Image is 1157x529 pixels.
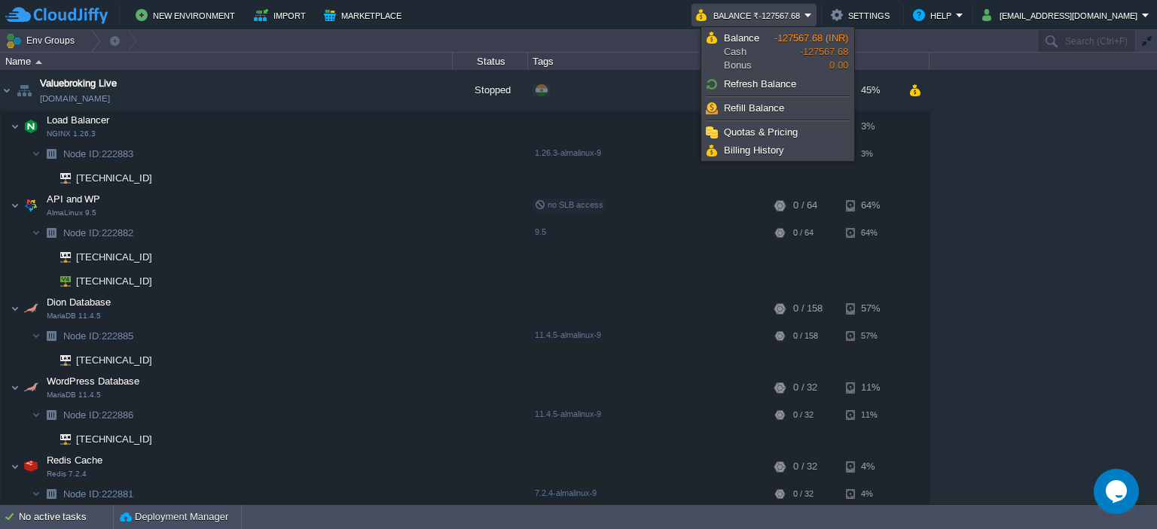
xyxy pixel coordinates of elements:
img: AMDAwAAAACH5BAEAAAAALAAAAAABAAEAAAICRAEAOw== [11,451,20,482]
span: 222885 [62,330,136,342]
span: Billing History [724,144,784,156]
img: AMDAwAAAACH5BAEAAAAALAAAAAABAAEAAAICRAEAOw== [41,142,62,166]
img: AMDAwAAAACH5BAEAAAAALAAAAAABAAEAAAICRAEAOw== [41,348,50,372]
img: AMDAwAAAACH5BAEAAAAALAAAAAABAAEAAAICRAEAOw== [11,190,20,220]
img: AMDAwAAAACH5BAEAAAAALAAAAAABAAEAAAICRAEAOw== [11,111,20,141]
img: AMDAwAAAACH5BAEAAAAALAAAAAABAAEAAAICRAEAOw== [32,142,41,166]
a: BalanceCashBonus-127567.68 (INR)-127567.680.00 [704,29,852,74]
img: AMDAwAAAACH5BAEAAAAALAAAAAABAAEAAAICRAEAOw== [20,190,41,220]
div: 4% [846,482,895,506]
img: AMDAwAAAACH5BAEAAAAALAAAAAABAAEAAAICRAEAOw== [32,221,41,245]
div: 64% [846,190,895,220]
a: Node ID:222886 [62,409,136,421]
span: NGINX 1.26.3 [47,129,96,138]
span: Quotas & Pricing [724,126,798,138]
span: Dion Database [45,296,113,309]
img: AMDAwAAAACH5BAEAAAAALAAAAAABAAEAAAICRAEAOw== [41,482,62,506]
div: 45% [846,70,895,111]
div: 57% [846,324,895,348]
img: AMDAwAAAACH5BAEAAAAALAAAAAABAAEAAAICRAEAOw== [32,324,41,348]
span: Redis Cache [45,454,105,467]
img: AMDAwAAAACH5BAEAAAAALAAAAAABAAEAAAICRAEAOw== [41,403,62,427]
div: 57% [846,293,895,324]
button: Import [254,6,310,24]
span: Node ID: [63,409,102,421]
img: AMDAwAAAACH5BAEAAAAALAAAAAABAAEAAAICRAEAOw== [41,324,62,348]
span: Load Balancer [45,114,111,126]
div: Name [2,53,452,70]
button: Env Groups [5,30,80,51]
span: -127567.68 0.00 [774,32,848,71]
a: Node ID:222881 [62,488,136,500]
span: Redis 7.2.4 [47,470,87,479]
div: 0 / 32 [793,372,817,403]
a: [DOMAIN_NAME] [40,91,110,106]
a: WordPress DatabaseMariaDB 11.4.5 [45,375,142,387]
img: AMDAwAAAACH5BAEAAAAALAAAAAABAAEAAAICRAEAOw== [50,427,71,451]
span: Refill Balance [724,102,784,114]
div: 64% [846,221,895,245]
a: Valuebroking Live [40,76,117,91]
button: Deployment Manager [120,509,228,524]
span: Balance [724,32,759,44]
img: AMDAwAAAACH5BAEAAAAALAAAAAABAAEAAAICRAEAOw== [20,293,41,324]
span: [TECHNICAL_ID] [75,348,154,372]
button: Marketplace [324,6,406,24]
span: Node ID: [63,488,102,500]
div: 0 / 64 [793,221,814,245]
span: 222881 [62,488,136,500]
div: No active tasks [19,505,113,529]
span: [TECHNICAL_ID] [75,427,154,451]
span: no SLB access [535,200,603,209]
img: AMDAwAAAACH5BAEAAAAALAAAAAABAAEAAAICRAEAOw== [20,111,41,141]
img: AMDAwAAAACH5BAEAAAAALAAAAAABAAEAAAICRAEAOw== [14,70,35,111]
img: AMDAwAAAACH5BAEAAAAALAAAAAABAAEAAAICRAEAOw== [20,451,41,482]
div: 4% [846,451,895,482]
span: 222886 [62,409,136,421]
a: Load BalancerNGINX 1.26.3 [45,114,111,126]
img: AMDAwAAAACH5BAEAAAAALAAAAAABAAEAAAICRAEAOw== [50,166,71,190]
img: AMDAwAAAACH5BAEAAAAALAAAAAABAAEAAAICRAEAOw== [1,70,13,111]
a: [TECHNICAL_ID] [75,172,154,184]
a: Dion DatabaseMariaDB 11.4.5 [45,296,113,308]
img: AMDAwAAAACH5BAEAAAAALAAAAAABAAEAAAICRAEAOw== [41,221,62,245]
img: AMDAwAAAACH5BAEAAAAALAAAAAABAAEAAAICRAEAOw== [41,245,50,269]
div: 0 / 64 [793,190,817,220]
button: Settings [831,6,894,24]
div: 3% [846,142,895,166]
img: AMDAwAAAACH5BAEAAAAALAAAAAABAAEAAAICRAEAOw== [41,269,50,293]
span: Cash Bonus [724,32,774,72]
div: Stopped [453,70,528,111]
span: 7.2.4-almalinux-9 [535,488,597,497]
span: 1.26.3-almalinux-9 [535,148,601,157]
a: Refresh Balance [704,76,852,93]
button: Help [913,6,956,24]
a: Quotas & Pricing [704,124,852,141]
div: 0 / 158 [793,293,823,324]
span: 222882 [62,226,136,239]
a: [TECHNICAL_ID] [75,433,154,445]
a: [TECHNICAL_ID] [75,354,154,366]
span: Refresh Balance [724,78,796,90]
img: AMDAwAAAACH5BAEAAAAALAAAAAABAAEAAAICRAEAOw== [50,245,71,269]
img: AMDAwAAAACH5BAEAAAAALAAAAAABAAEAAAICRAEAOw== [11,372,20,403]
span: [TECHNICAL_ID] [75,269,154,293]
img: CloudJiffy [5,6,108,25]
div: Status [453,53,527,70]
span: MariaDB 11.4.5 [47,391,101,400]
span: AlmaLinux 9.5 [47,208,96,217]
button: Balance ₹-127567.68 [696,6,804,24]
span: [TECHNICAL_ID] [75,166,154,190]
span: [TECHNICAL_ID] [75,245,154,269]
span: -127567.68 (INR) [774,32,848,44]
span: Node ID: [63,227,102,239]
div: Tags [529,53,768,70]
a: Refill Balance [704,100,852,117]
a: Node ID:222882 [62,226,136,239]
iframe: chat widget [1094,469,1142,514]
div: 0 / 158 [793,324,818,348]
span: 11.4.5-almalinux-9 [535,409,601,418]
div: 3% [846,111,895,141]
div: 0 / 32 [793,403,814,427]
img: AMDAwAAAACH5BAEAAAAALAAAAAABAAEAAAICRAEAOw== [20,372,41,403]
